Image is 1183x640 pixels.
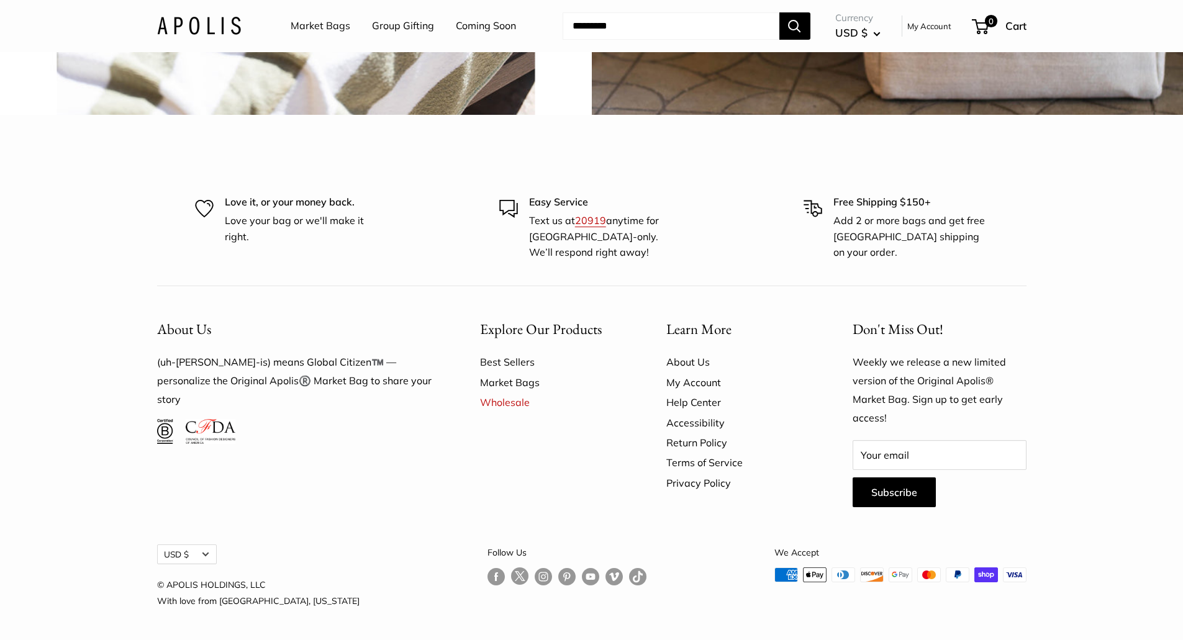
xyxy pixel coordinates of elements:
[186,419,235,444] img: Council of Fashion Designers of America Member
[487,567,505,585] a: Follow us on Facebook
[907,19,951,34] a: My Account
[480,392,623,412] a: Wholesale
[833,213,989,261] p: Add 2 or more bags and get free [GEOGRAPHIC_DATA] shipping on your order.
[157,419,174,444] img: Certified B Corporation
[853,353,1027,428] p: Weekly we release a new limited version of the Original Apolis® Market Bag. Sign up to get early ...
[563,12,779,40] input: Search...
[480,352,623,372] a: Best Sellers
[984,15,997,27] span: 0
[487,544,646,561] p: Follow Us
[605,567,623,585] a: Follow us on Vimeo
[835,26,868,39] span: USD $
[853,477,936,507] button: Subscribe
[291,17,350,35] a: Market Bags
[480,372,623,392] a: Market Bags
[666,453,809,472] a: Terms of Service
[157,353,437,409] p: (uh-[PERSON_NAME]-is) means Global Citizen™️ — personalize the Original Apolis®️ Market Bag to sh...
[582,567,599,585] a: Follow us on YouTube
[666,433,809,453] a: Return Policy
[1005,19,1027,32] span: Cart
[529,213,684,261] p: Text us at anytime for [GEOGRAPHIC_DATA]-only. We’ll respond right away!
[666,392,809,412] a: Help Center
[835,23,881,43] button: USD $
[157,544,217,564] button: USD $
[456,17,516,35] a: Coming Soon
[529,194,684,210] p: Easy Service
[629,567,646,585] a: Follow us on Tumblr
[666,372,809,392] a: My Account
[575,214,606,227] a: 20919
[779,12,810,40] button: Search
[853,317,1027,341] p: Don't Miss Out!
[157,577,360,609] p: © APOLIS HOLDINGS, LLC With love from [GEOGRAPHIC_DATA], [US_STATE]
[225,213,380,245] p: Love your bag or we'll make it right.
[666,413,809,433] a: Accessibility
[666,317,809,341] button: Learn More
[833,194,989,210] p: Free Shipping $150+
[225,194,380,210] p: Love it, or your money back.
[973,16,1027,36] a: 0 Cart
[480,317,623,341] button: Explore Our Products
[157,317,437,341] button: About Us
[666,320,732,338] span: Learn More
[666,352,809,372] a: About Us
[157,320,211,338] span: About Us
[372,17,434,35] a: Group Gifting
[666,473,809,493] a: Privacy Policy
[480,320,602,338] span: Explore Our Products
[774,544,1027,561] p: We Accept
[535,567,552,585] a: Follow us on Instagram
[511,567,528,590] a: Follow us on Twitter
[835,9,881,27] span: Currency
[558,567,576,585] a: Follow us on Pinterest
[157,17,241,35] img: Apolis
